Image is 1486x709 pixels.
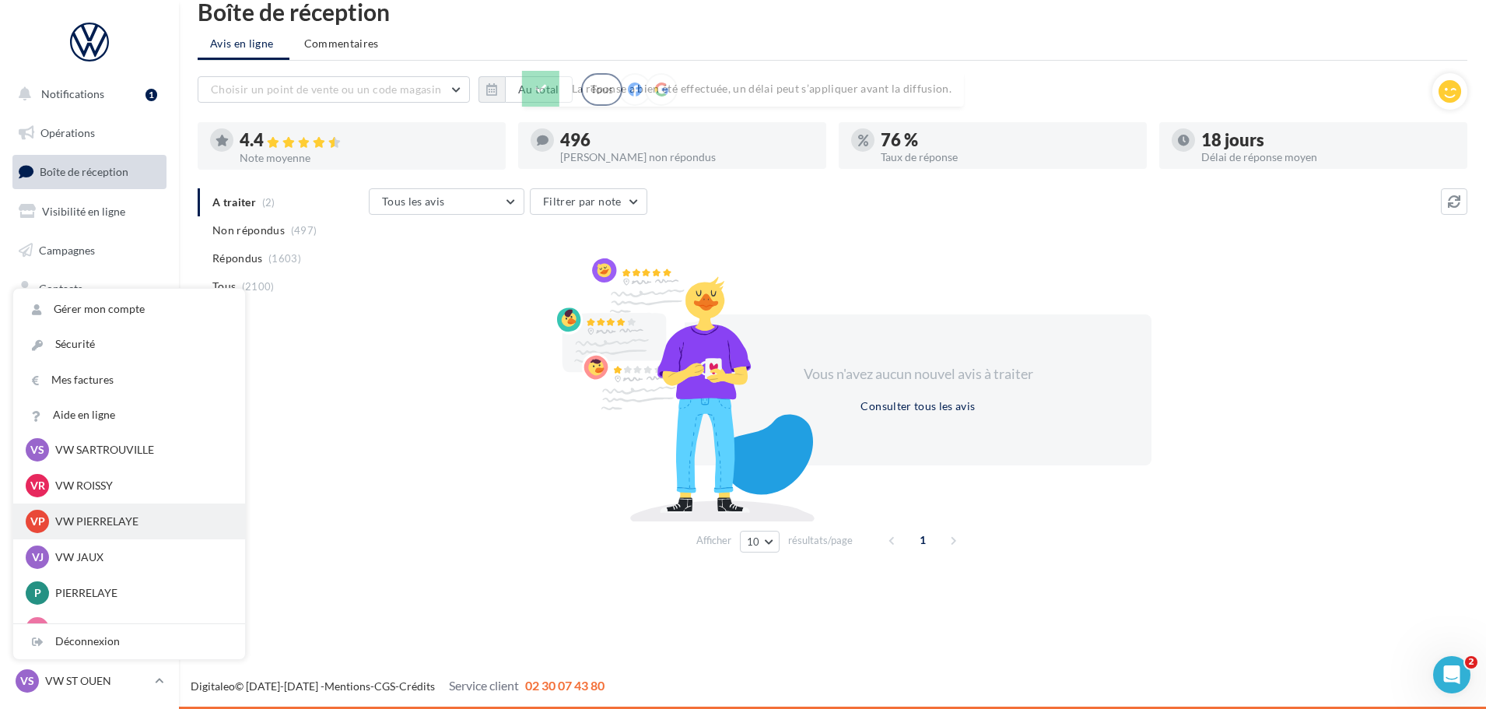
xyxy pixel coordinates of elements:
p: PIERRELAYE [55,585,226,601]
button: Filtrer par note [530,188,647,215]
span: Tous les avis [382,195,445,208]
a: Visibilité en ligne [9,195,170,228]
span: VR [30,478,45,493]
div: Délai de réponse moyen [1201,152,1455,163]
span: VP [30,514,45,529]
span: (1603) [268,252,301,265]
a: Campagnes DataOnDemand [9,440,170,486]
a: Gérer mon compte [13,292,245,327]
span: P [34,585,41,601]
span: 02 30 07 43 80 [525,678,605,693]
span: © [DATE]-[DATE] - - - [191,679,605,693]
a: Sécurité [13,327,245,362]
span: (497) [291,224,317,237]
span: Choisir un point de vente ou un code magasin [211,82,441,96]
a: Calendrier [9,350,170,383]
span: 1 [910,528,935,553]
span: Campagnes [39,243,95,256]
span: (2100) [242,280,275,293]
div: La réponse a bien été effectuée, un délai peut s’appliquer avant la diffusion. [522,71,964,107]
div: 1 [145,89,157,101]
button: Au total [505,76,573,103]
p: JAUX [55,621,226,637]
button: Au total [478,76,573,103]
a: PLV et print personnalisable [9,388,170,434]
a: VS VW ST OUEN [12,666,166,696]
p: VW ST OUEN [45,673,149,689]
a: Campagnes [9,234,170,267]
a: Aide en ligne [13,398,245,433]
p: VW ROISSY [55,478,226,493]
p: VW SARTROUVILLE [55,442,226,458]
span: Non répondus [212,223,285,238]
span: Commentaires [304,36,379,51]
div: Déconnexion [13,624,245,659]
div: 18 jours [1201,132,1455,149]
button: Choisir un point de vente ou un code magasin [198,76,470,103]
span: Boîte de réception [40,165,128,178]
span: J [35,621,40,637]
span: Notifications [41,87,104,100]
a: Mes factures [13,363,245,398]
button: Notifications 1 [9,78,163,111]
span: Service client [449,678,519,693]
span: résultats/page [788,533,853,548]
a: Contacts [9,272,170,305]
div: Taux de réponse [881,152,1134,163]
div: 76 % [881,132,1134,149]
span: 10 [747,535,760,548]
div: Vous n'avez aucun nouvel avis à traiter [784,364,1052,384]
span: 2 [1465,656,1477,669]
p: VW JAUX [55,549,226,565]
span: VJ [32,549,44,565]
span: Contacts [39,282,82,295]
div: Note moyenne [240,153,493,163]
div: 4.4 [240,132,493,149]
span: Visibilité en ligne [42,205,125,218]
a: Boîte de réception [9,155,170,188]
a: Digitaleo [191,679,235,693]
a: Crédits [399,679,435,693]
span: VS [20,673,34,689]
span: Tous [212,279,236,294]
p: VW PIERRELAYE [55,514,226,529]
span: Opérations [40,126,95,139]
div: [PERSON_NAME] non répondus [560,152,814,163]
a: Mentions [324,679,370,693]
span: Répondus [212,251,263,266]
span: VS [30,442,44,458]
button: Consulter tous les avis [854,397,981,416]
div: 496 [560,132,814,149]
a: Médiathèque [9,311,170,344]
span: Afficher [696,533,731,548]
button: Tous les avis [369,188,524,215]
iframe: Intercom live chat [1433,656,1470,693]
a: Opérations [9,117,170,149]
a: CGS [374,679,395,693]
button: 10 [740,531,780,553]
